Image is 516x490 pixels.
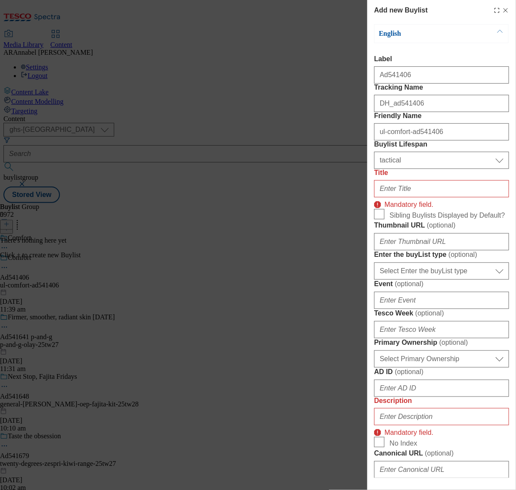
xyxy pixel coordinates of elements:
span: ( optional ) [427,222,456,229]
span: ( optional ) [415,309,444,317]
label: Friendly Name [374,112,509,120]
label: Label [374,55,509,63]
input: Enter Title [374,180,509,197]
input: Enter Canonical URL [374,461,509,478]
input: Enter Tesco Week [374,321,509,338]
input: Enter Thumbnail URL [374,233,509,250]
label: Event [374,280,509,288]
label: Tracking Name [374,84,509,91]
label: Primary Ownership [374,338,509,347]
span: ( optional ) [395,280,424,287]
p: English [379,29,469,38]
p: Mandatory field. [385,197,434,209]
label: Thumbnail URL [374,221,509,230]
p: Mandatory field. [385,425,434,437]
input: Enter Friendly Name [374,123,509,140]
span: ( optional ) [395,368,424,375]
span: ( optional ) [439,339,468,346]
label: Canonical URL [374,449,509,458]
label: Enter the buyList type [374,250,509,259]
input: Enter Event [374,292,509,309]
label: Description [374,397,509,405]
span: ( optional ) [425,449,454,457]
span: Sibling Buylists Displayed by Default? [390,212,505,219]
span: No Index [390,440,417,447]
input: Enter Tracking Name [374,95,509,112]
input: Enter Label [374,66,509,84]
input: Enter Description [374,408,509,425]
input: Enter AD ID [374,380,509,397]
label: AD ID [374,368,509,376]
label: Tesco Week [374,309,509,318]
label: Buylist Lifespan [374,140,509,148]
span: ( optional ) [448,251,477,258]
h4: Add new Buylist [374,5,428,16]
label: Title [374,169,509,177]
